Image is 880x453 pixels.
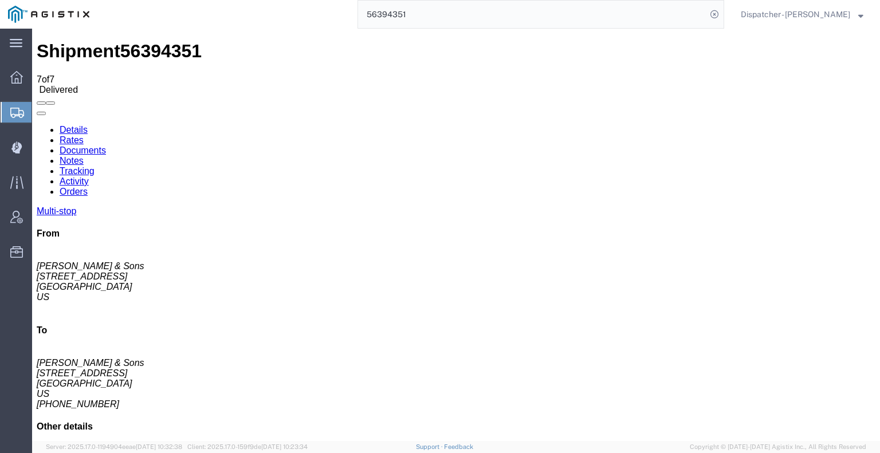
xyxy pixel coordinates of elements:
span: Client: 2025.17.0-159f9de [187,443,308,450]
span: Copyright © [DATE]-[DATE] Agistix Inc., All Rights Reserved [690,442,866,452]
a: Support [416,443,445,450]
span: Dispatcher - Cameron Bowman [741,8,850,21]
span: Server: 2025.17.0-1194904eeae [46,443,182,450]
a: Feedback [444,443,473,450]
iframe: FS Legacy Container [32,29,880,441]
img: logo [8,6,89,23]
span: [DATE] 10:32:38 [136,443,182,450]
input: Search for shipment number, reference number [358,1,706,28]
span: [DATE] 10:23:34 [261,443,308,450]
button: Dispatcher - [PERSON_NAME] [740,7,864,21]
